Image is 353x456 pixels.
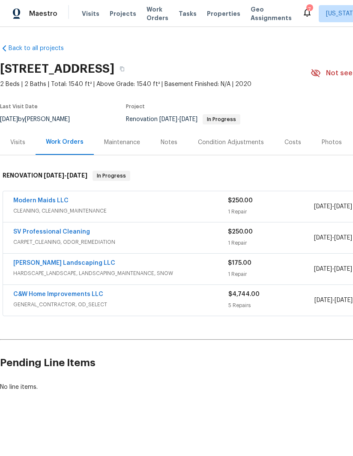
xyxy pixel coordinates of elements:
span: [DATE] [44,172,64,178]
span: [DATE] [334,204,352,210]
span: Geo Assignments [251,5,292,22]
span: HARDSCAPE_LANDSCAPE, LANDSCAPING_MAINTENANCE, SNOW [13,269,228,278]
a: SV Professional Cleaning [13,229,90,235]
span: [DATE] [314,235,332,241]
span: - [314,296,353,305]
span: - [159,116,197,122]
span: - [314,202,352,211]
div: Costs [284,138,301,147]
span: [DATE] [159,116,177,122]
div: Visits [10,138,25,147]
span: $250.00 [228,229,253,235]
span: Renovation [126,116,240,122]
span: $175.00 [228,260,251,266]
span: [DATE] [67,172,87,178]
span: CARPET_CLEANING, ODOR_REMEDIATION [13,238,228,246]
div: Work Orders [46,138,84,146]
div: Condition Adjustments [198,138,264,147]
div: 5 Repairs [228,301,314,310]
span: Maestro [29,9,57,18]
span: Work Orders [147,5,168,22]
div: 7 [306,5,312,14]
a: Modern Maids LLC [13,198,69,204]
a: C&W Home Improvements LLC [13,291,103,297]
span: Visits [82,9,99,18]
span: - [44,172,87,178]
span: GENERAL_CONTRACTOR, OD_SELECT [13,300,228,309]
span: [DATE] [314,266,332,272]
span: [DATE] [179,116,197,122]
span: Tasks [179,11,197,17]
div: Notes [161,138,177,147]
a: [PERSON_NAME] Landscaping LLC [13,260,115,266]
div: Photos [322,138,342,147]
span: Projects [110,9,136,18]
span: $4,744.00 [228,291,260,297]
span: In Progress [93,172,129,180]
span: Project [126,104,145,109]
div: 1 Repair [228,270,314,278]
button: Copy Address [114,61,130,77]
span: - [314,265,352,273]
span: Properties [207,9,240,18]
span: CLEANING, CLEANING_MAINTENANCE [13,207,228,215]
div: 1 Repair [228,207,314,216]
span: $250.00 [228,198,253,204]
div: 1 Repair [228,239,314,247]
div: Maintenance [104,138,140,147]
span: [DATE] [314,297,332,303]
span: [DATE] [335,297,353,303]
span: [DATE] [334,266,352,272]
span: [DATE] [334,235,352,241]
h6: RENOVATION [3,171,87,181]
span: - [314,234,352,242]
span: In Progress [203,117,239,122]
span: [DATE] [314,204,332,210]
